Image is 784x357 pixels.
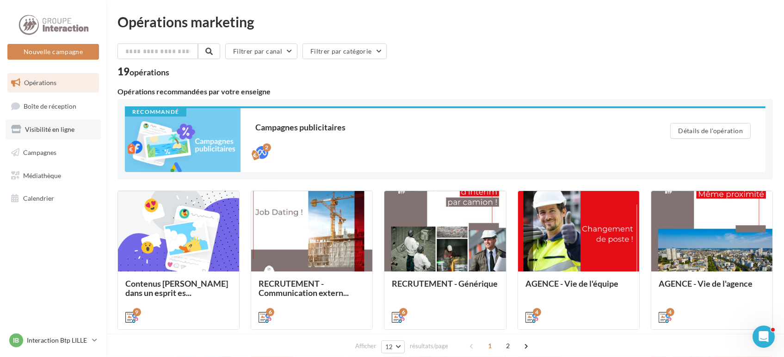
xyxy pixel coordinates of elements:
[355,342,376,351] span: Afficher
[533,308,541,316] div: 4
[259,278,349,298] span: RECRUTEMENT - Communication extern...
[7,44,99,60] button: Nouvelle campagne
[670,123,751,139] button: Détails de l'opération
[399,308,407,316] div: 6
[225,43,297,59] button: Filtrer par canal
[410,342,448,351] span: résultats/page
[6,73,101,92] a: Opérations
[302,43,387,59] button: Filtrer par catégorie
[13,336,19,345] span: IB
[117,88,773,95] div: Opérations recommandées par votre enseigne
[500,339,515,353] span: 2
[381,340,405,353] button: 12
[6,166,101,185] a: Médiathèque
[6,120,101,139] a: Visibilité en ligne
[27,336,88,345] p: Interaction Btp LILLE
[659,278,753,289] span: AGENCE - Vie de l'agence
[263,143,271,152] div: 2
[24,102,76,110] span: Boîte de réception
[133,308,141,316] div: 9
[266,308,274,316] div: 6
[6,96,101,116] a: Boîte de réception
[392,278,498,289] span: RECRUTEMENT - Générique
[666,308,674,316] div: 4
[255,123,633,131] div: Campagnes publicitaires
[753,326,775,348] iframe: Intercom live chat
[117,67,169,77] div: 19
[7,332,99,349] a: IB Interaction Btp LILLE
[125,108,186,117] div: Recommandé
[6,189,101,208] a: Calendrier
[117,15,773,29] div: Opérations marketing
[23,194,54,202] span: Calendrier
[23,171,61,179] span: Médiathèque
[125,278,228,298] span: Contenus [PERSON_NAME] dans un esprit es...
[24,79,56,86] span: Opérations
[130,68,169,76] div: opérations
[385,343,393,351] span: 12
[23,148,56,156] span: Campagnes
[525,278,618,289] span: AGENCE - Vie de l'équipe
[25,125,74,133] span: Visibilité en ligne
[6,143,101,162] a: Campagnes
[482,339,497,353] span: 1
